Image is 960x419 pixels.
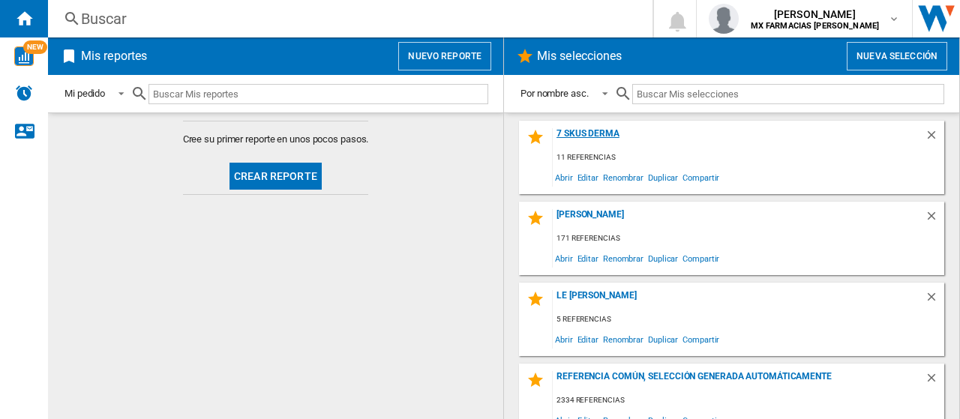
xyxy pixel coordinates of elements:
span: Renombrar [601,248,646,268]
span: Abrir [553,248,575,268]
span: Compartir [680,167,721,187]
span: Editar [575,167,601,187]
b: MX FARMACIAS [PERSON_NAME] [751,21,880,31]
span: Duplicar [646,167,680,187]
div: [PERSON_NAME] [553,209,925,229]
div: Borrar [925,209,944,229]
span: Abrir [553,167,575,187]
div: 11 referencias [553,148,944,167]
img: wise-card.svg [14,46,34,66]
span: Cree su primer reporte en unos pocos pasos. [183,133,369,146]
span: Editar [575,248,601,268]
h2: Mis reportes [78,42,150,70]
span: Editar [575,329,601,349]
div: Borrar [925,290,944,310]
button: Nueva selección [847,42,947,70]
button: Nuevo reporte [398,42,491,70]
div: Mi pedido [64,88,105,99]
div: Por nombre asc. [520,88,589,99]
h2: Mis selecciones [534,42,625,70]
span: Abrir [553,329,575,349]
span: Compartir [680,248,721,268]
div: Referencia común, selección generada automáticamente [553,371,925,391]
span: Compartir [680,329,721,349]
div: Le [PERSON_NAME] [553,290,925,310]
span: NEW [23,40,47,54]
div: 5 referencias [553,310,944,329]
input: Buscar Mis selecciones [632,84,944,104]
span: Duplicar [646,329,680,349]
div: 2334 referencias [553,391,944,410]
img: alerts-logo.svg [15,84,33,102]
button: Crear reporte [229,163,322,190]
span: Renombrar [601,329,646,349]
div: Borrar [925,128,944,148]
input: Buscar Mis reportes [148,84,488,104]
img: profile.jpg [709,4,739,34]
span: Renombrar [601,167,646,187]
div: Buscar [81,8,613,29]
span: Duplicar [646,248,680,268]
div: 7 SKUS DERMA [553,128,925,148]
span: [PERSON_NAME] [751,7,880,22]
div: Borrar [925,371,944,391]
div: 171 referencias [553,229,944,248]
